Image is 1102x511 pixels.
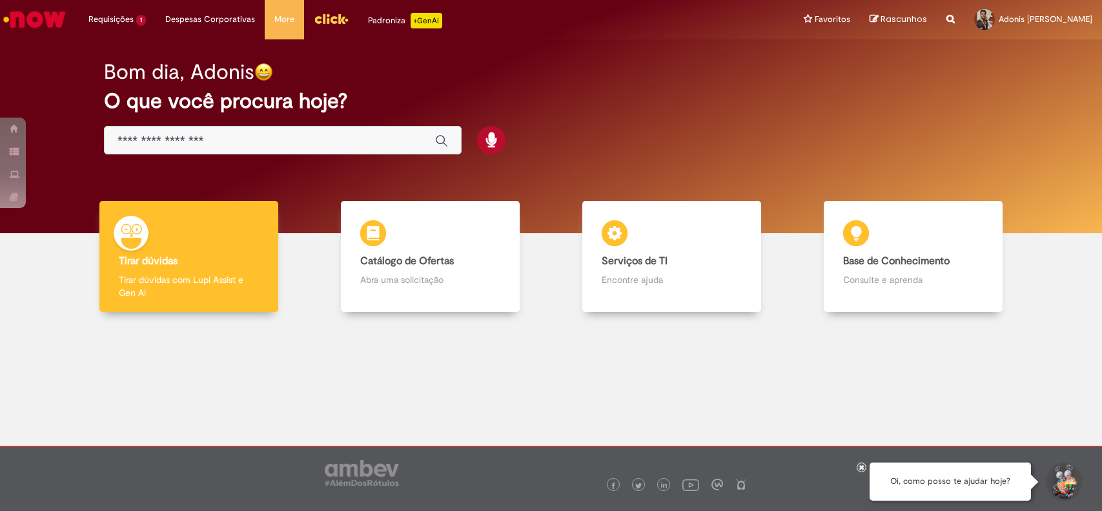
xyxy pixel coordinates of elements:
[314,9,349,28] img: click_logo_yellow_360x200.png
[711,479,723,490] img: logo_footer_workplace.png
[881,13,927,25] span: Rascunhos
[104,61,254,83] h2: Bom dia, Adonis
[793,201,1034,313] a: Base de Conhecimento Consulte e aprenda
[843,255,950,267] b: Base de Conhecimento
[843,273,983,286] p: Consulte e aprenda
[411,13,442,28] p: +GenAi
[815,13,850,26] span: Favoritos
[870,14,927,26] a: Rascunhos
[165,13,255,26] span: Despesas Corporativas
[602,273,742,286] p: Encontre ajuda
[551,201,793,313] a: Serviços de TI Encontre ajuda
[870,463,1031,501] div: Oi, como posso te ajudar hoje?
[610,483,617,489] img: logo_footer_facebook.png
[119,255,178,267] b: Tirar dúvidas
[136,15,146,26] span: 1
[360,255,454,267] b: Catálogo de Ofertas
[368,13,442,28] div: Padroniza
[1044,463,1083,501] button: Iniciar Conversa de Suporte
[274,13,294,26] span: More
[88,13,134,26] span: Requisições
[325,460,399,486] img: logo_footer_ambev_rotulo_gray.png
[104,90,998,112] h2: O que você procura hoje?
[602,255,668,267] b: Serviços de TI
[682,476,699,493] img: logo_footer_youtube.png
[360,273,500,286] p: Abra uma solicitação
[661,482,668,490] img: logo_footer_linkedin.png
[635,483,642,489] img: logo_footer_twitter.png
[735,479,747,490] img: logo_footer_naosei.png
[309,201,551,313] a: Catálogo de Ofertas Abra uma solicitação
[1,6,68,32] img: ServiceNow
[68,201,309,313] a: Tirar dúvidas Tirar dúvidas com Lupi Assist e Gen Ai
[254,63,273,81] img: happy-face.png
[119,273,259,299] p: Tirar dúvidas com Lupi Assist e Gen Ai
[999,14,1092,25] span: Adonis [PERSON_NAME]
